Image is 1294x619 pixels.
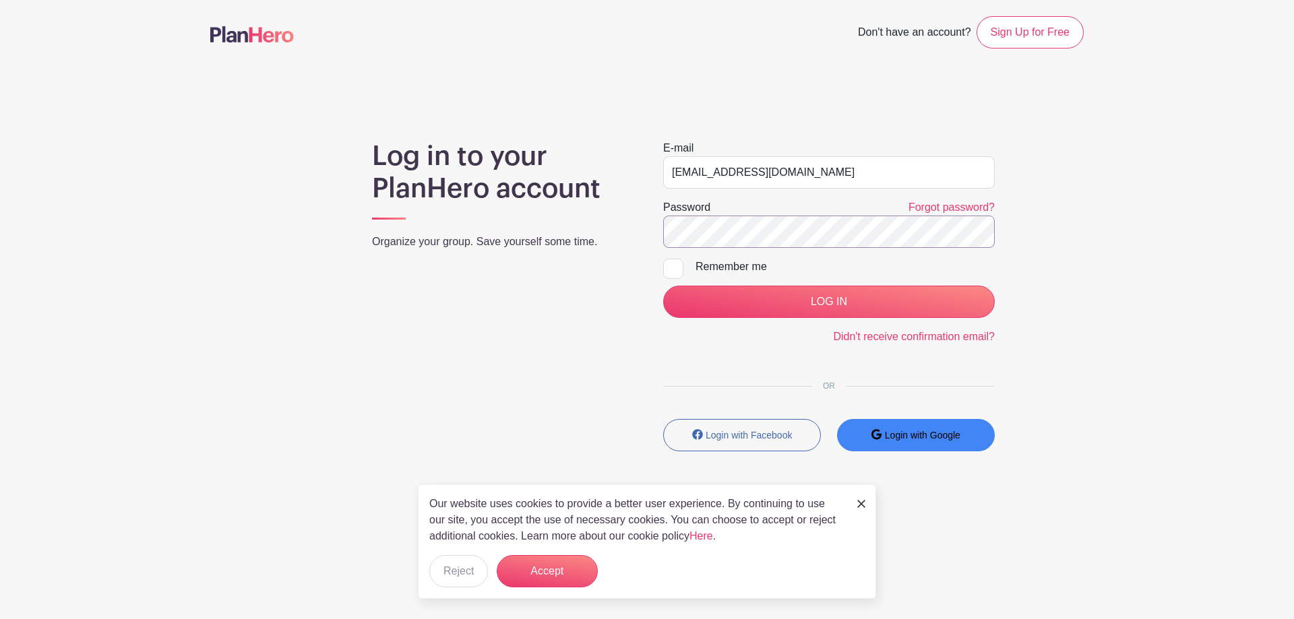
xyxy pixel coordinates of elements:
p: Our website uses cookies to provide a better user experience. By continuing to use our site, you ... [429,496,843,544]
img: close_button-5f87c8562297e5c2d7936805f587ecaba9071eb48480494691a3f1689db116b3.svg [857,500,865,508]
a: Sign Up for Free [977,16,1084,48]
input: e.g. julie@eventco.com [663,156,995,189]
label: E-mail [663,140,694,156]
a: Forgot password? [908,201,995,213]
a: Didn't receive confirmation email? [833,331,995,342]
button: Login with Facebook [663,419,821,451]
button: Reject [429,555,488,587]
small: Login with Google [885,430,960,441]
h1: Log in to your PlanHero account [372,140,631,205]
button: Accept [497,555,598,587]
label: Password [663,199,710,216]
span: OR [812,381,846,391]
p: Organize your group. Save yourself some time. [372,234,631,250]
a: Here [689,530,713,542]
div: Remember me [696,259,995,275]
span: Don't have an account? [858,19,971,48]
small: Login with Facebook [706,430,792,441]
input: LOG IN [663,286,995,318]
img: logo-507f7623f17ff9eddc593b1ce0a138ce2505c220e1c5a4e2b4648c50719b7d32.svg [210,26,294,42]
button: Login with Google [837,419,995,451]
